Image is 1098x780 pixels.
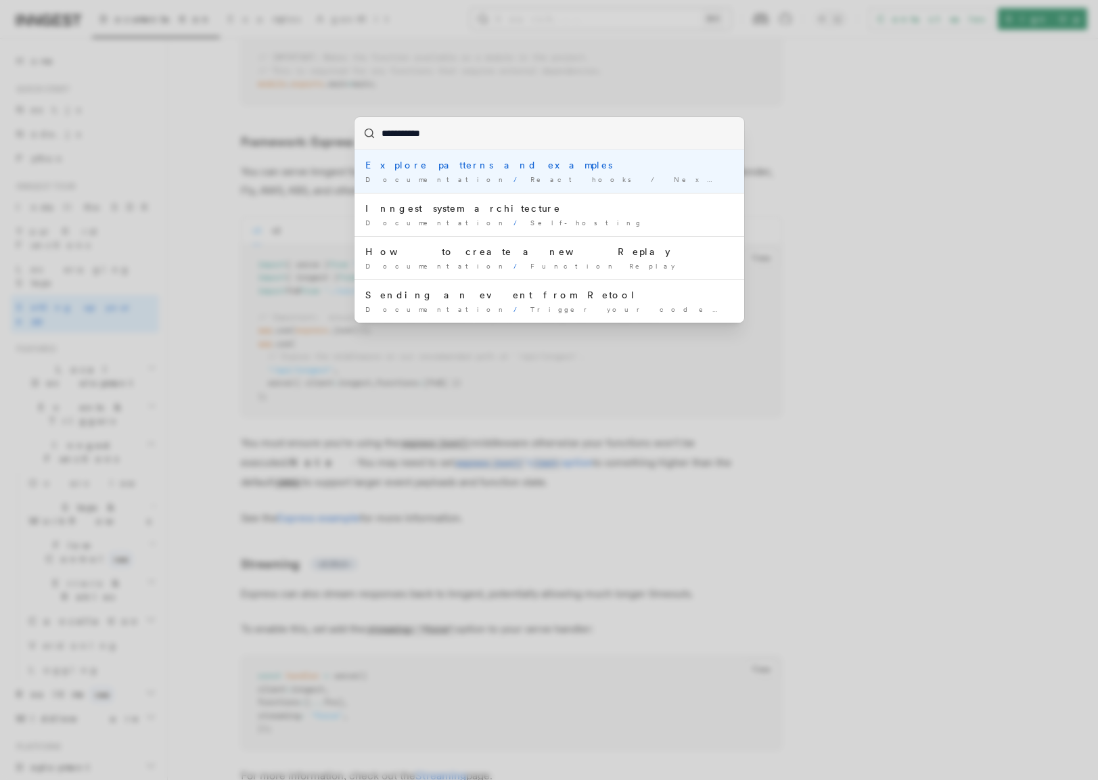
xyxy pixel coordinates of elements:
span: Documentation [365,262,508,270]
span: Function Replay [530,262,677,270]
span: Documentation [365,175,508,183]
span: Trigger your code from Retool [530,305,832,313]
span: / [513,262,525,270]
div: How to create a new Replay [365,245,733,258]
span: / [513,219,525,227]
span: Documentation [365,305,508,313]
div: Explore patterns and examples [365,158,733,172]
mark: j [730,175,741,183]
span: Documentation [365,219,508,227]
span: / [513,175,525,183]
span: React hooks / Next. s TypeScript SDK v3.32.0+ [530,175,1002,183]
div: Inngest system architecture [365,202,733,215]
span: / [513,305,525,313]
span: Self-hosting [530,219,642,227]
div: Sending an event from Retool [365,288,733,302]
